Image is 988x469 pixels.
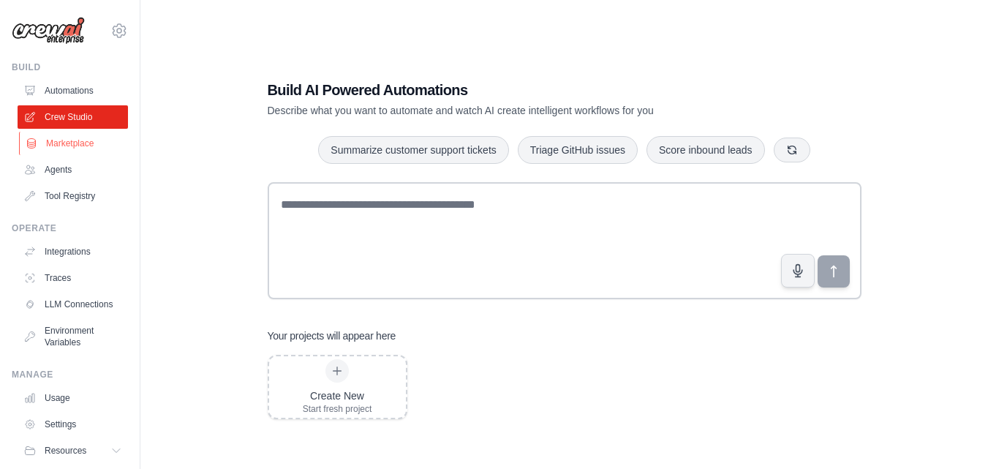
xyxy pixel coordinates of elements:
button: Score inbound leads [646,136,765,164]
span: Resources [45,445,86,457]
iframe: Chat Widget [915,399,988,469]
a: Traces [18,266,128,290]
div: Build [12,61,128,73]
button: Resources [18,439,128,462]
div: Operate [12,222,128,234]
a: Integrations [18,240,128,263]
a: LLM Connections [18,293,128,316]
div: Create New [303,389,372,403]
a: Tool Registry [18,184,128,208]
div: Start fresh project [303,403,372,415]
a: Environment Variables [18,319,128,354]
a: Automations [18,79,128,102]
a: Crew Studio [18,105,128,129]
a: Marketplace [19,132,129,155]
img: Logo [12,17,85,45]
p: Describe what you want to automate and watch AI create intelligent workflows for you [268,103,759,118]
h3: Your projects will appear here [268,329,396,343]
a: Settings [18,413,128,436]
button: Click to speak your automation idea [781,254,815,288]
a: Agents [18,158,128,181]
button: Summarize customer support tickets [318,136,508,164]
div: Manage [12,369,128,380]
h1: Build AI Powered Automations [268,80,759,100]
button: Triage GitHub issues [518,136,638,164]
a: Usage [18,386,128,410]
button: Get new suggestions [774,138,810,162]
